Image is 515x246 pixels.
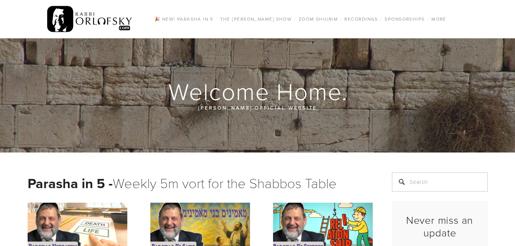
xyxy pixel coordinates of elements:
[294,16,296,22] span: /
[342,14,380,24] a: Recordings
[216,16,217,22] span: /
[28,79,489,103] h1: Welcome Home.
[47,4,133,34] img: RabbiOrlofsky.com
[392,172,488,192] input: Search
[28,173,113,193] strong: Parasha in 5 -
[296,14,340,24] a: Zoom Shiurim
[28,172,373,194] h1: Weekly 5m vort for the Shabbos Table
[398,214,481,239] h2: Never miss an update
[218,14,295,24] a: The [PERSON_NAME] Show
[152,14,216,24] a: 🎉 NEW! Parasha in 5
[74,103,442,112] p: [PERSON_NAME] official website
[340,16,342,22] span: /
[382,14,427,24] a: Sponsorships
[429,14,449,24] a: More
[380,16,382,22] span: /
[427,16,429,22] span: /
